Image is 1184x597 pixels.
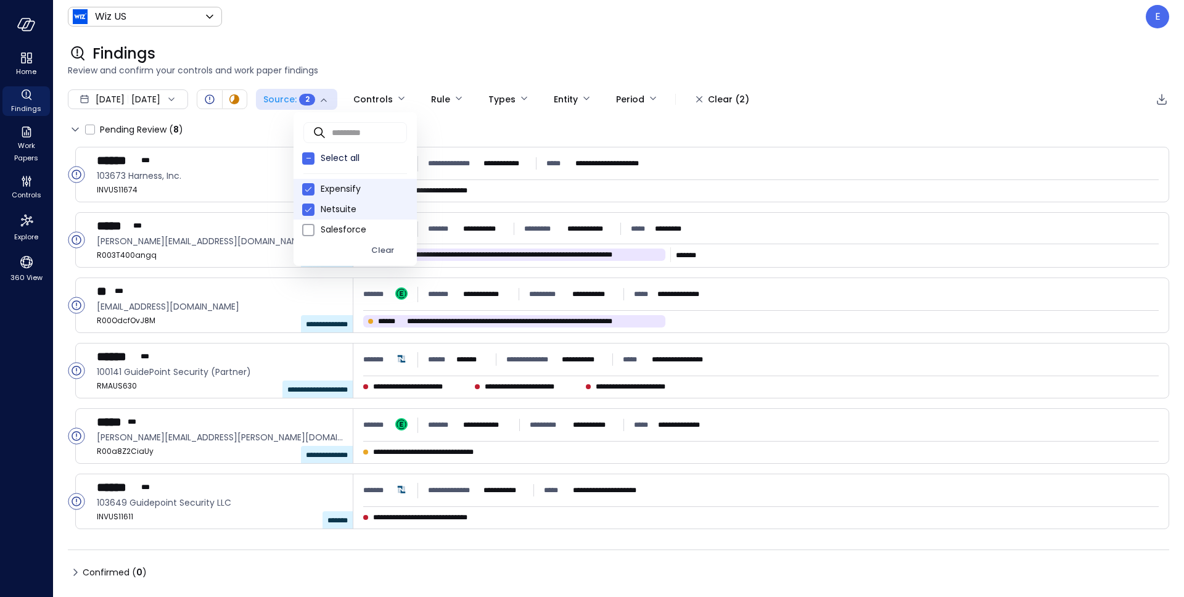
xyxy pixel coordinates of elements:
[358,240,407,261] button: Clear
[371,244,394,258] div: Clear
[321,183,407,196] span: Expensify
[321,223,407,236] span: Salesforce
[321,152,407,165] span: Select all
[321,203,407,216] span: Netsuite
